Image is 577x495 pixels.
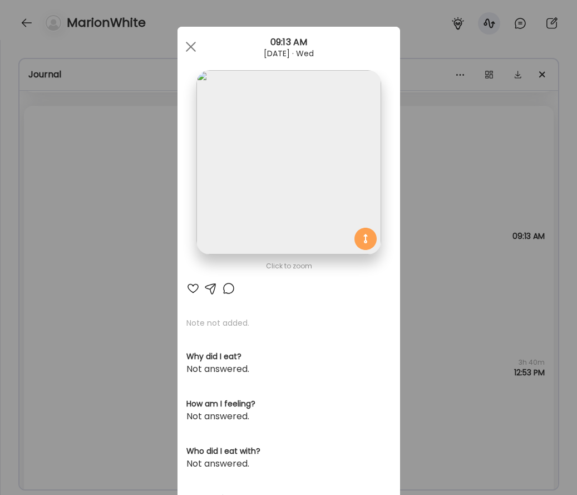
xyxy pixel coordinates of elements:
[186,410,391,423] div: Not answered.
[186,362,391,376] div: Not answered.
[186,259,391,273] div: Click to zoom
[177,36,400,49] div: 09:13 AM
[196,70,381,254] img: images%2FM7zJFyDMVidK7aIzQmphq9tmLZt1%2Fe57yqmCGj0YagBA0o5ww%2FAmlwiAZsixQZGf89Z9A5_1080
[186,317,391,329] p: Note not added.
[186,351,391,362] h3: Why did I eat?
[186,457,391,471] div: Not answered.
[186,398,391,410] h3: How am I feeling?
[186,445,391,457] h3: Who did I eat with?
[177,49,400,58] div: [DATE] · Wed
